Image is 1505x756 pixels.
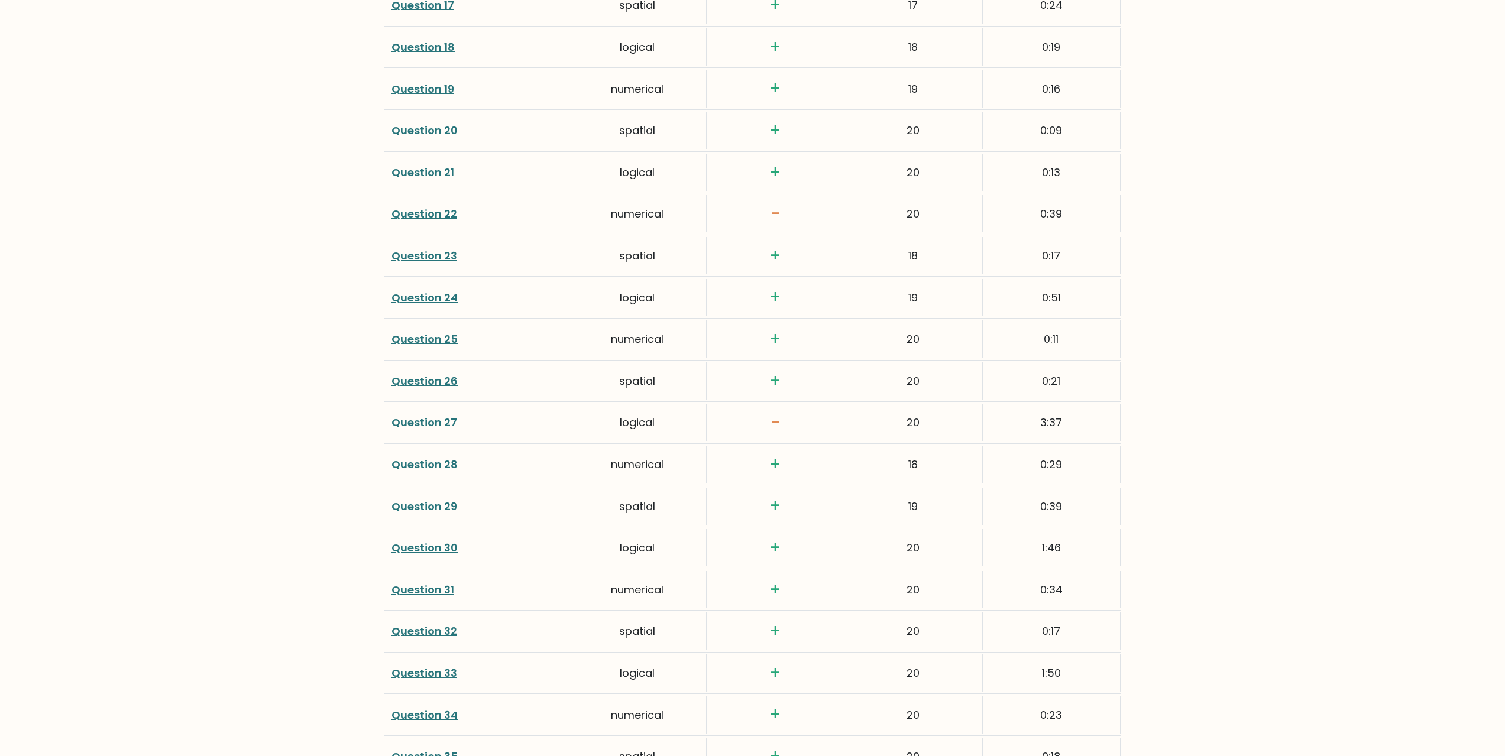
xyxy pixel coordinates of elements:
div: 20 [844,571,982,608]
h3: + [714,580,837,600]
div: 0:39 [983,195,1121,232]
a: Question 23 [391,248,457,263]
a: Question 21 [391,165,454,180]
div: 0:29 [983,446,1121,483]
div: spatial [568,612,706,650]
a: Question 25 [391,332,458,346]
div: 20 [844,320,982,358]
h3: + [714,663,837,683]
div: 0:51 [983,279,1121,316]
div: spatial [568,362,706,400]
div: 0:09 [983,112,1121,149]
h3: + [714,329,837,349]
div: 0:16 [983,70,1121,108]
div: 0:39 [983,488,1121,525]
h3: + [714,455,837,475]
a: Question 24 [391,290,458,305]
a: Question 18 [391,40,455,54]
div: logical [568,529,706,566]
div: spatial [568,488,706,525]
div: 20 [844,404,982,441]
h3: + [714,246,837,266]
div: 3:37 [983,404,1121,441]
div: spatial [568,112,706,149]
div: logical [568,654,706,692]
div: logical [568,28,706,66]
div: 0:23 [983,696,1121,734]
div: numerical [568,446,706,483]
a: Question 20 [391,123,458,138]
div: 20 [844,612,982,650]
div: logical [568,279,706,316]
div: numerical [568,195,706,232]
h3: - [714,413,837,433]
a: Question 28 [391,457,458,472]
div: 0:17 [983,612,1121,650]
div: 1:50 [983,654,1121,692]
div: 19 [844,488,982,525]
div: numerical [568,70,706,108]
div: 20 [844,154,982,191]
div: 18 [844,28,982,66]
div: 20 [844,362,982,400]
a: Question 19 [391,82,454,96]
h3: + [714,371,837,391]
div: 20 [844,195,982,232]
h3: + [714,287,837,307]
h3: + [714,79,837,99]
a: Question 30 [391,540,458,555]
div: 0:17 [983,237,1121,274]
div: 20 [844,696,982,734]
div: spatial [568,237,706,274]
h3: + [714,37,837,57]
div: 0:21 [983,362,1121,400]
div: 20 [844,112,982,149]
a: Question 33 [391,666,457,680]
div: 0:13 [983,154,1121,191]
a: Question 31 [391,582,454,597]
div: logical [568,404,706,441]
a: Question 32 [391,624,457,638]
a: Question 22 [391,206,457,221]
h3: + [714,621,837,641]
h3: + [714,163,837,183]
div: 20 [844,654,982,692]
h3: + [714,538,837,558]
a: Question 29 [391,499,457,514]
div: 18 [844,446,982,483]
a: Question 27 [391,415,457,430]
div: 0:34 [983,571,1121,608]
div: numerical [568,696,706,734]
a: Question 26 [391,374,458,388]
div: 0:11 [983,320,1121,358]
div: numerical [568,320,706,358]
div: 19 [844,70,982,108]
div: 18 [844,237,982,274]
div: 20 [844,529,982,566]
h3: + [714,121,837,141]
h3: + [714,496,837,516]
h3: - [714,204,837,224]
div: 0:19 [983,28,1121,66]
h3: + [714,705,837,725]
div: numerical [568,571,706,608]
div: logical [568,154,706,191]
a: Question 34 [391,708,458,722]
div: 1:46 [983,529,1121,566]
div: 19 [844,279,982,316]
